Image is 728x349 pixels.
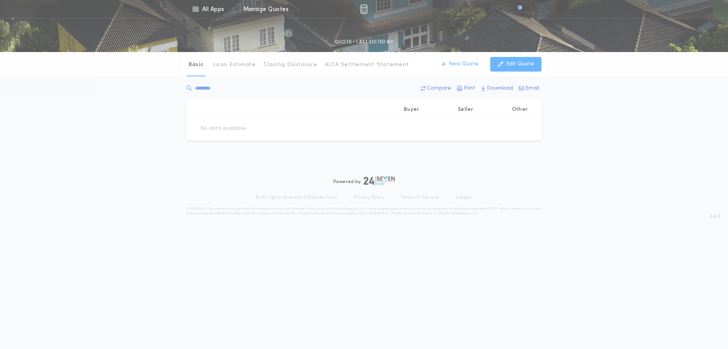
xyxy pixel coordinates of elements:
[427,85,451,92] p: Compare
[449,60,478,68] p: New Quote
[419,82,453,95] button: Compare
[487,85,513,92] p: Download
[479,82,515,95] button: Download
[264,61,317,69] p: Closing Disclosure
[401,194,439,201] a: Terms of Service
[335,38,393,46] p: QUOTE - LAST EDITED BY
[354,194,384,201] a: Privacy Policy
[526,85,539,92] p: Email
[404,106,419,114] p: Buyer
[360,5,367,14] img: img
[458,106,474,114] p: Seller
[455,194,472,201] a: Support
[506,60,534,68] p: Edit Quote
[333,176,395,185] div: Powered by
[504,5,536,13] img: vs-icon
[490,57,541,71] button: Edit Quote
[364,176,395,185] img: logo
[434,57,486,71] button: New Quote
[464,85,475,92] p: Print
[213,61,256,69] p: Loan Estimate
[187,207,541,216] p: DISCLAIMER: This estimate is provided for informational purposes only. 24|Seven Fees, a product o...
[188,61,204,69] p: Basic
[256,194,337,201] p: © All rights reserved. 24|Seven Fees
[512,106,528,114] p: Other
[194,119,252,139] td: No data available
[710,213,720,220] span: 3.8.0
[516,82,541,95] button: Email
[455,82,478,95] button: Print
[325,61,409,69] p: ALTA Settlement Statement
[365,212,402,215] a: [URL][DOMAIN_NAME]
